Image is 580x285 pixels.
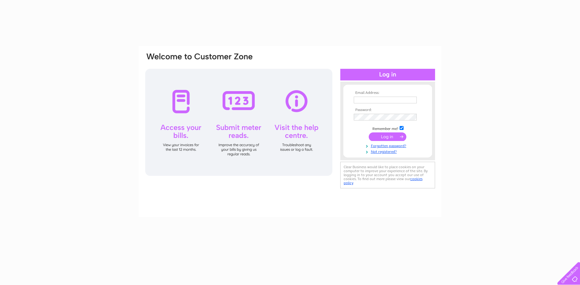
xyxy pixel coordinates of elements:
[340,162,435,188] div: Clear Business would like to place cookies on your computer to improve your experience of the sit...
[352,108,423,112] th: Password:
[369,132,406,141] input: Submit
[354,142,423,148] a: Forgotten password?
[354,148,423,154] a: Not registered?
[344,177,423,185] a: cookies policy
[352,125,423,131] td: Remember me?
[352,91,423,95] th: Email Address:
